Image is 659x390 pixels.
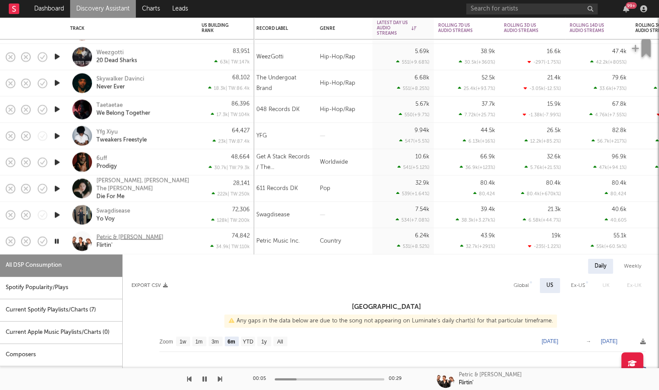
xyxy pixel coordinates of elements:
div: 55.1k [613,233,627,239]
div: 23k | TW: 87.4k [202,138,250,144]
div: Genre [320,26,364,31]
div: Hip-Hop/Rap [315,44,372,70]
div: 99 + [626,2,637,9]
div: 32.7k ( +291 % ) [460,243,495,249]
div: 21.4k [547,75,561,81]
div: 17.3k | TW: 104k [202,112,250,118]
a: 20 Dead Sharks [96,57,137,65]
div: -3.05k ( -12.5 % ) [524,86,561,91]
div: 66.9k [480,154,495,160]
div: 18.3k | TW: 86.4k [202,86,250,91]
a: Prodigy [96,162,117,170]
div: 5.76k ( +21.5 % ) [524,165,561,170]
div: 7.54k [415,207,429,212]
a: [PERSON_NAME], [PERSON_NAME] The [PERSON_NAME] [96,177,191,193]
a: Taetaetae [96,102,123,110]
text: 1y [261,339,267,345]
text: 6m [227,339,235,345]
a: Tweakers Freestyle [96,136,147,144]
div: 25.4k ( +93.7 % ) [458,86,495,91]
div: 74,842 [232,233,250,239]
div: 72,306 [232,207,250,212]
div: Hip-Hop/Rap [315,97,372,123]
div: 7.72k ( +25.7 % ) [459,112,495,118]
div: 38.9k [481,49,495,54]
div: 43.9k [481,233,495,239]
div: 6.58k ( +44.7 % ) [523,217,561,223]
div: 80.4k [480,180,495,186]
div: 28,141 [233,180,250,186]
div: Petric Music Inc. [256,236,300,247]
div: 63k | TW: 147k [202,59,250,65]
div: Yo Voy [96,215,115,223]
div: Get A Stack Records / The [PERSON_NAME] Company [256,152,311,173]
button: 99+ [623,5,629,12]
div: 79.6k [612,75,627,81]
div: Weekly [617,259,648,274]
div: 67.8k [612,101,627,107]
div: 12.2k ( +85.2 % ) [524,138,561,144]
div: 96.9k [612,154,627,160]
a: Swagdisease [96,207,130,215]
div: 539 ( +1.64 % ) [396,191,429,197]
a: Yfg Xiyu [96,128,118,136]
div: 6.68k [415,75,429,81]
div: 222k | TW: 250k [202,191,250,197]
div: Petric & [PERSON_NAME] [459,371,522,379]
div: 80.4k [612,180,627,186]
div: 38.3k ( +3.27k % ) [456,217,495,223]
div: 40.6k [612,207,627,212]
text: Zoom [159,339,173,345]
div: Worldwide [315,149,372,175]
div: 32.9k [415,180,429,186]
div: 47.4k [612,49,627,54]
div: Record Label [256,26,298,31]
div: 68,102 [232,75,250,81]
div: Rolling 14D US Audio Streams [570,23,613,33]
div: -235 ( -1.22 % ) [528,243,561,249]
div: 33.6k ( +73 % ) [594,86,627,91]
div: 26.5k [547,128,561,133]
div: 00:05 [253,374,270,384]
div: Petric & [PERSON_NAME] [96,233,163,241]
div: 30.7k | TW: 79.3k [202,165,250,170]
a: Weezgotti [96,49,124,57]
text: [DATE] [601,338,617,344]
div: 6.13k ( +16 % ) [463,138,495,144]
div: Swagdisease [256,210,290,220]
div: The Undergoat Brand [256,73,311,94]
text: [DATE] [542,338,558,344]
div: Any gaps in the data below are due to the song not appearing on Luminate's daily chart(s) for tha... [224,315,557,328]
div: 47k ( +94.1 % ) [593,165,627,170]
div: YFG [256,131,267,141]
div: 547 ( +5.5 % ) [399,138,429,144]
a: 6uff [96,154,107,162]
div: 80.4k [546,180,561,186]
text: 3m [212,339,219,345]
a: Never Ever [96,83,125,91]
a: Die For Me [96,193,124,200]
div: 21.3k [548,207,561,212]
div: 5.69k [415,49,429,54]
div: 48,664 [231,154,250,160]
div: 048 Records DK [256,104,300,115]
div: Latest Day US Audio Streams [377,20,416,36]
div: Pop [315,175,372,202]
div: 36.9k ( +123 % ) [460,165,495,170]
div: Global [514,280,529,291]
div: Rolling 7D US Audio Streams [438,23,482,33]
div: 15.9k [547,101,561,107]
div: 4.76k ( +7.55 % ) [589,112,627,118]
div: 83,951 [233,49,250,54]
div: 128k | TW: 200k [202,217,250,223]
div: 16.6k [547,49,561,54]
div: US [546,280,553,291]
div: Ex-US [571,280,585,291]
div: 52.5k [482,75,495,81]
